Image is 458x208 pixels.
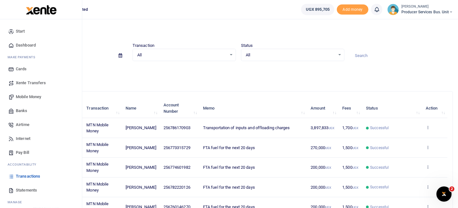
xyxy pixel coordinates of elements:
[307,98,339,118] th: Amount: activate to sort column ascending
[126,125,156,130] span: [PERSON_NAME]
[337,7,368,11] a: Add money
[203,165,255,170] span: FTA fuel for the next 20 days
[422,98,448,118] th: Action: activate to sort column ascending
[126,145,156,150] span: [PERSON_NAME]
[387,4,453,15] a: profile-user [PERSON_NAME] Producer Services Bus. Unit
[137,52,227,58] span: All
[337,4,368,15] li: Toup your wallet
[5,24,77,38] a: Start
[436,186,452,202] iframe: Intercom live chat
[370,184,389,190] span: Successful
[164,145,190,150] span: 256773315729
[5,38,77,52] a: Dashboard
[352,146,358,150] small: UGX
[401,4,453,9] small: [PERSON_NAME]
[449,186,455,192] span: 2
[203,125,290,130] span: Transportation of inputs and offloading charges
[342,185,358,190] span: 1,500
[24,27,453,34] h4: Transactions
[83,98,122,118] th: Transaction: activate to sort column ascending
[200,98,307,118] th: Memo: activate to sort column ascending
[350,50,453,61] input: Search
[370,165,389,170] span: Successful
[16,108,28,114] span: Banks
[325,186,331,189] small: UGX
[164,165,190,170] span: 256774601982
[203,145,255,150] span: FTA fuel for the next 20 days
[16,66,27,72] span: Cards
[337,4,368,15] span: Add money
[122,98,160,118] th: Name: activate to sort column ascending
[16,94,41,100] span: Mobile Money
[5,104,77,118] a: Banks
[342,145,358,150] span: 1,500
[164,125,190,130] span: 256786170903
[25,7,57,12] a: logo-small logo-large logo-large
[311,165,331,170] span: 200,000
[16,149,29,156] span: Pay Bill
[311,145,331,150] span: 270,000
[301,4,334,15] a: UGX 895,705
[352,126,358,130] small: UGX
[362,98,422,118] th: Status: activate to sort column ascending
[5,183,77,197] a: Statements
[5,76,77,90] a: Xente Transfers
[160,98,199,118] th: Account Number: activate to sort column ascending
[126,165,156,170] span: [PERSON_NAME]
[370,125,389,131] span: Successful
[16,136,30,142] span: Internet
[352,166,358,169] small: UGX
[5,146,77,160] a: Pay Bill
[311,125,335,130] span: 3,897,833
[203,185,255,190] span: FTA fuel for the next 20 days
[342,125,358,130] span: 1,700
[26,5,57,15] img: logo-large
[246,52,335,58] span: All
[133,42,154,49] label: Transaction
[16,187,37,193] span: Statements
[306,6,330,13] span: UGX 895,705
[5,197,77,207] li: M
[325,166,331,169] small: UGX
[5,132,77,146] a: Internet
[342,165,358,170] span: 1,500
[5,62,77,76] a: Cards
[5,169,77,183] a: Transactions
[86,142,108,153] span: MTN Mobile Money
[16,80,46,86] span: Xente Transfers
[311,185,331,190] span: 200,000
[241,42,253,49] label: Status
[299,4,337,15] li: Wallet ballance
[352,186,358,189] small: UGX
[164,185,190,190] span: 256782220126
[16,173,40,180] span: Transactions
[126,185,156,190] span: [PERSON_NAME]
[5,90,77,104] a: Mobile Money
[24,69,453,75] p: Download
[12,162,36,167] span: countability
[328,126,334,130] small: UGX
[5,160,77,169] li: Ac
[16,122,29,128] span: Airtime
[5,52,77,62] li: M
[86,182,108,193] span: MTN Mobile Money
[11,55,35,60] span: ake Payments
[16,42,36,48] span: Dashboard
[86,162,108,173] span: MTN Mobile Money
[401,9,453,15] span: Producer Services Bus. Unit
[387,4,399,15] img: profile-user
[86,123,108,134] span: MTN Mobile Money
[339,98,362,118] th: Fees: activate to sort column ascending
[370,145,389,151] span: Successful
[325,146,331,150] small: UGX
[5,118,77,132] a: Airtime
[16,28,25,35] span: Start
[11,200,22,205] span: anage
